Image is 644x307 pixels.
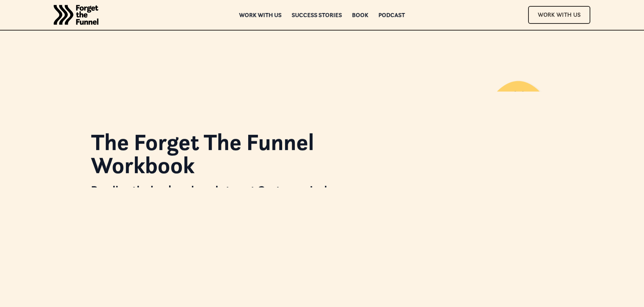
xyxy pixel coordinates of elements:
a: Work with us [239,12,282,18]
h1: The Forget The Funnel Workbook [91,130,359,177]
strong: Reading the book and ready to put Customer-Led Growth to work? [91,183,327,208]
a: Success Stories [292,12,342,18]
a: Podcast [379,12,405,18]
a: Work With Us [528,6,590,23]
a: Book [352,12,369,18]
